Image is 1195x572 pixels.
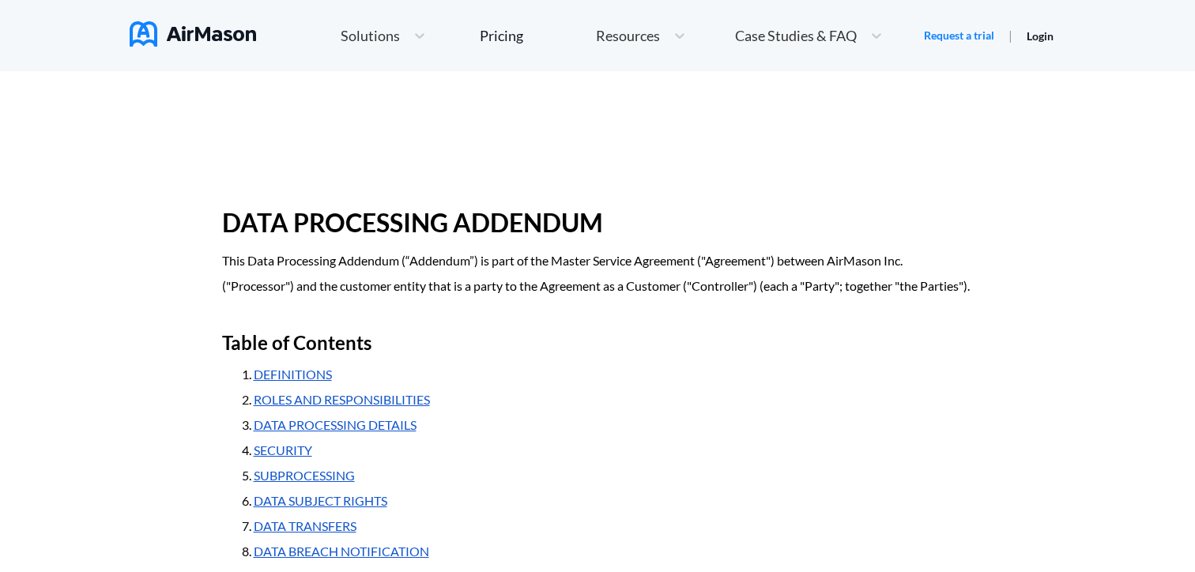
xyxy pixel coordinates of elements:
a: DATA PROCESSING DETAILS [254,417,417,432]
span: Resources [596,28,660,43]
a: DATA BREACH NOTIFICATION [254,544,429,559]
a: Pricing [480,21,523,50]
p: This Data Processing Addendum (“Addendum”) is part of the Master Service Agreement ("Agreement") ... [222,248,974,299]
span: Case Studies & FAQ [735,28,857,43]
a: ROLES AND RESPONSIBILITIES [254,392,430,407]
span: | [1008,28,1012,43]
a: DATA SUBJECT RIGHTS [254,493,387,508]
span: Solutions [341,28,400,43]
a: DATA TRANSFERS [254,518,356,533]
h2: Table of Contents [222,324,974,362]
a: Request a trial [924,28,994,43]
div: Pricing [480,28,523,43]
h1: DATA PROCESSING ADDENDUM [222,198,974,248]
a: SECURITY [254,442,312,457]
img: AirMason Logo [130,21,256,47]
a: SUBPROCESSING [254,468,355,483]
a: DEFINITIONS [254,367,332,382]
a: Login [1027,29,1054,43]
